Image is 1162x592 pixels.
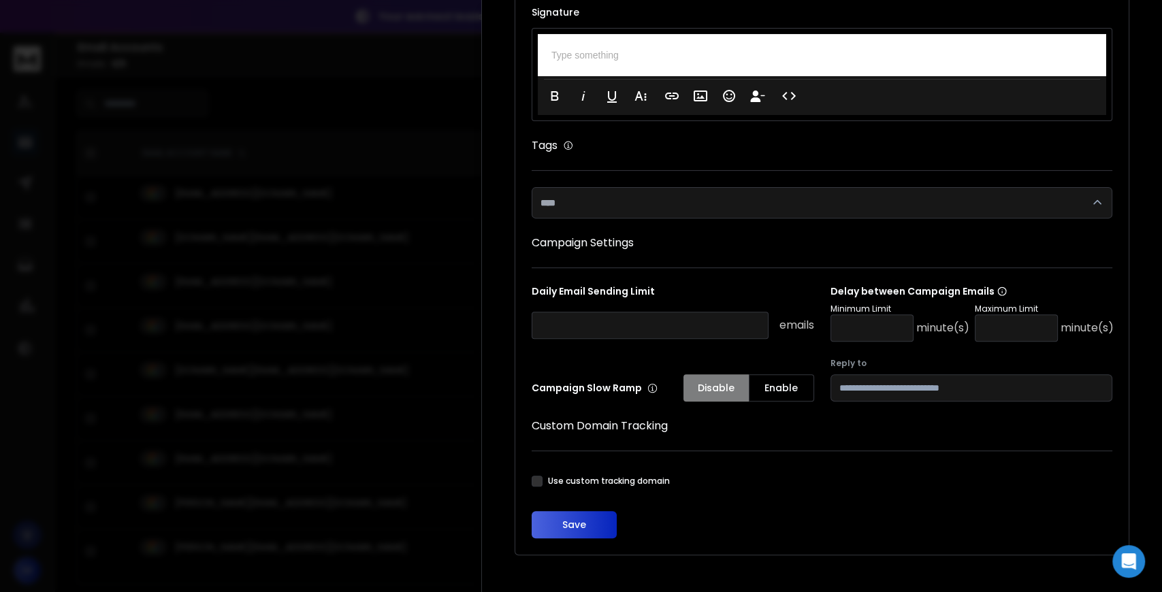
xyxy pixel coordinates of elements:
[830,303,969,314] p: Minimum Limit
[628,82,653,110] button: More Text
[659,82,685,110] button: Insert Link (Ctrl+K)
[532,235,1112,251] h1: Campaign Settings
[532,137,558,154] h1: Tags
[779,317,814,333] p: emails
[716,82,742,110] button: Emoticons
[532,381,658,395] p: Campaign Slow Ramp
[532,418,1112,434] h1: Custom Domain Tracking
[749,374,814,401] button: Enable
[776,82,802,110] button: Code View
[532,284,814,303] p: Daily Email Sending Limit
[1112,545,1145,578] div: Open Intercom Messenger
[1061,320,1114,336] p: minute(s)
[688,82,713,110] button: Insert Image (Ctrl+P)
[532,511,617,538] button: Save
[532,7,1112,17] label: Signature
[975,303,1114,314] p: Maximum Limit
[830,284,1114,298] p: Delay between Campaign Emails
[830,358,1113,369] label: Reply to
[542,82,568,110] button: Bold (Ctrl+B)
[916,320,969,336] p: minute(s)
[683,374,749,401] button: Disable
[548,476,670,487] label: Use custom tracking domain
